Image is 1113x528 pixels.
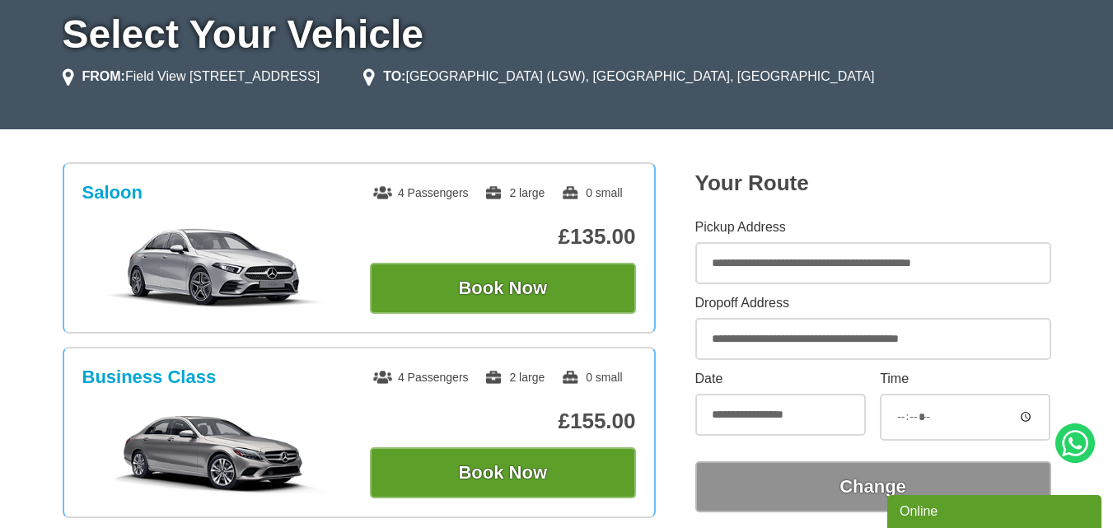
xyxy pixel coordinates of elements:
[484,371,545,384] span: 2 large
[370,263,636,314] button: Book Now
[695,171,1051,196] h2: Your Route
[561,186,622,199] span: 0 small
[82,367,217,388] h3: Business Class
[880,372,1050,385] label: Time
[370,409,636,434] p: £155.00
[484,186,545,199] span: 2 large
[695,372,866,385] label: Date
[91,227,339,309] img: Saloon
[63,15,1051,54] h1: Select Your Vehicle
[82,69,125,83] strong: FROM:
[695,297,1051,310] label: Dropoff Address
[370,224,636,250] p: £135.00
[887,492,1105,528] iframe: chat widget
[695,461,1051,512] button: Change
[383,69,405,83] strong: TO:
[373,186,469,199] span: 4 Passengers
[561,371,622,384] span: 0 small
[363,67,874,86] li: [GEOGRAPHIC_DATA] (LGW), [GEOGRAPHIC_DATA], [GEOGRAPHIC_DATA]
[91,411,339,493] img: Business Class
[370,447,636,498] button: Book Now
[373,371,469,384] span: 4 Passengers
[695,221,1051,234] label: Pickup Address
[82,182,143,203] h3: Saloon
[63,67,320,86] li: Field View [STREET_ADDRESS]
